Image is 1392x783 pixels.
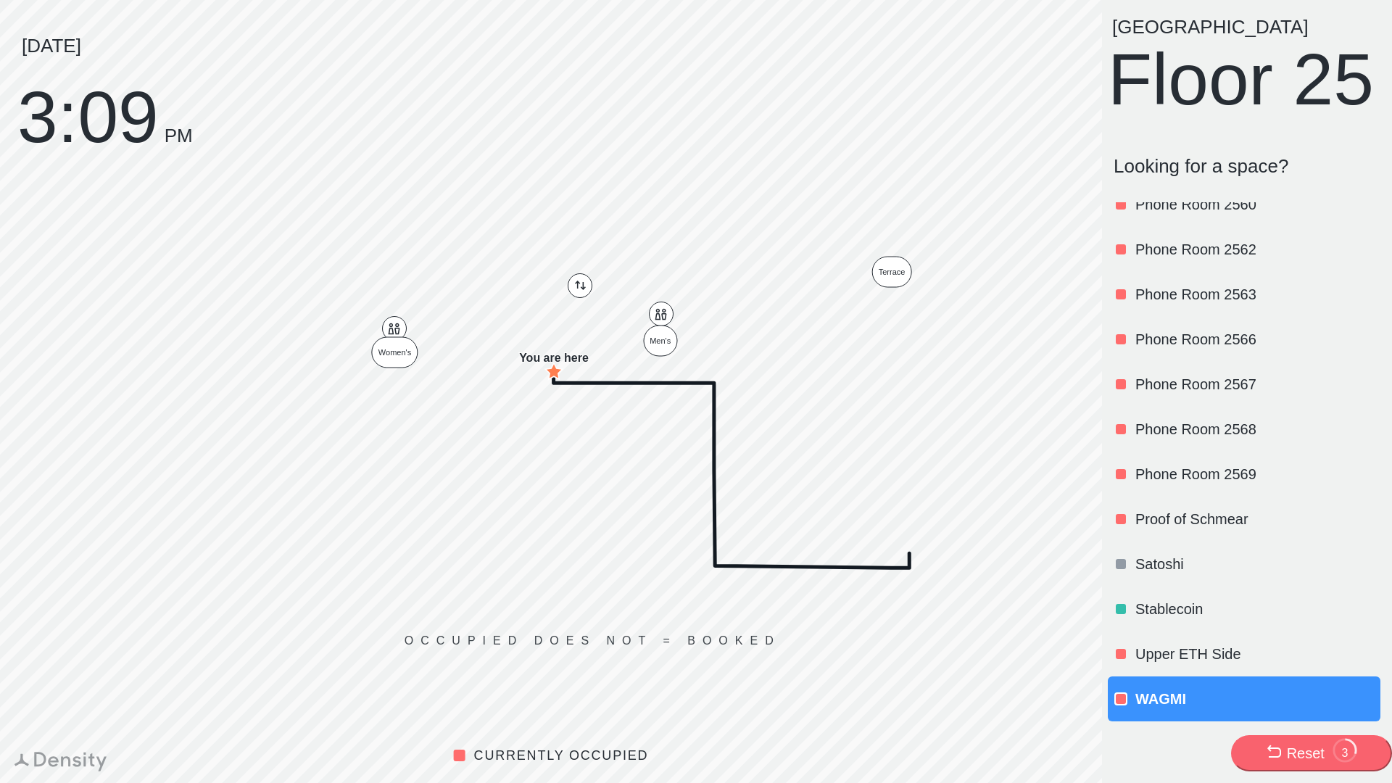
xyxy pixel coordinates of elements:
[1135,644,1377,664] p: Upper ETH Side
[1332,747,1358,760] div: 3
[1231,735,1392,771] button: Reset3
[1135,464,1377,484] p: Phone Room 2569
[1135,239,1377,260] p: Phone Room 2562
[1135,689,1377,709] p: WAGMI
[1135,419,1377,439] p: Phone Room 2568
[1114,155,1380,178] p: Looking for a space?
[1287,743,1325,763] div: Reset
[1135,509,1377,529] p: Proof of Schmear
[1135,194,1377,215] p: Phone Room 2560
[1135,599,1377,619] p: Stablecoin
[1135,374,1377,394] p: Phone Room 2567
[1135,284,1377,304] p: Phone Room 2563
[1135,329,1377,349] p: Phone Room 2566
[1135,554,1377,574] p: Satoshi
